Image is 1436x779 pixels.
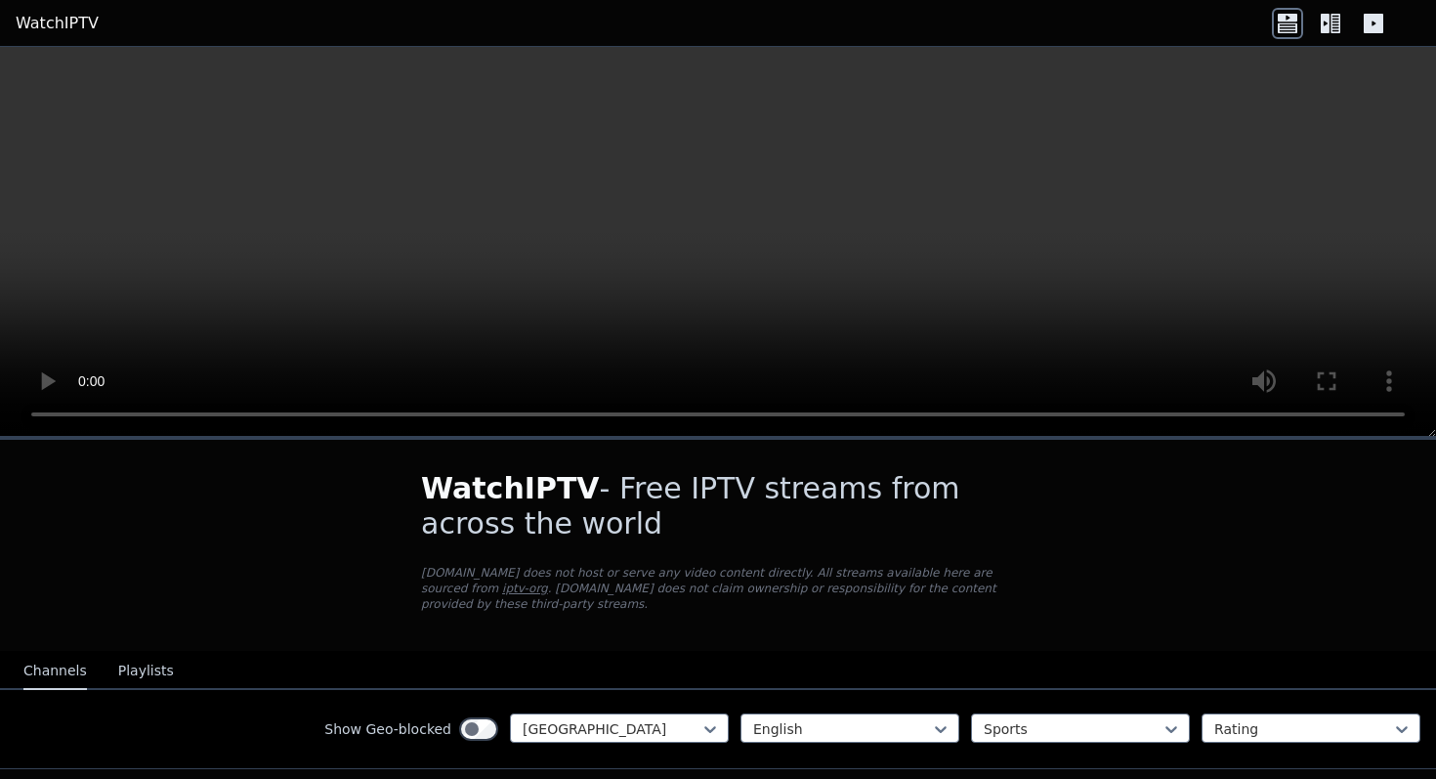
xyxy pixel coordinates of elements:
a: WatchIPTV [16,12,99,35]
label: Show Geo-blocked [324,719,451,739]
span: WatchIPTV [421,471,600,505]
button: Channels [23,653,87,690]
p: [DOMAIN_NAME] does not host or serve any video content directly. All streams available here are s... [421,565,1015,612]
h1: - Free IPTV streams from across the world [421,471,1015,541]
button: Playlists [118,653,174,690]
a: iptv-org [502,582,548,595]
